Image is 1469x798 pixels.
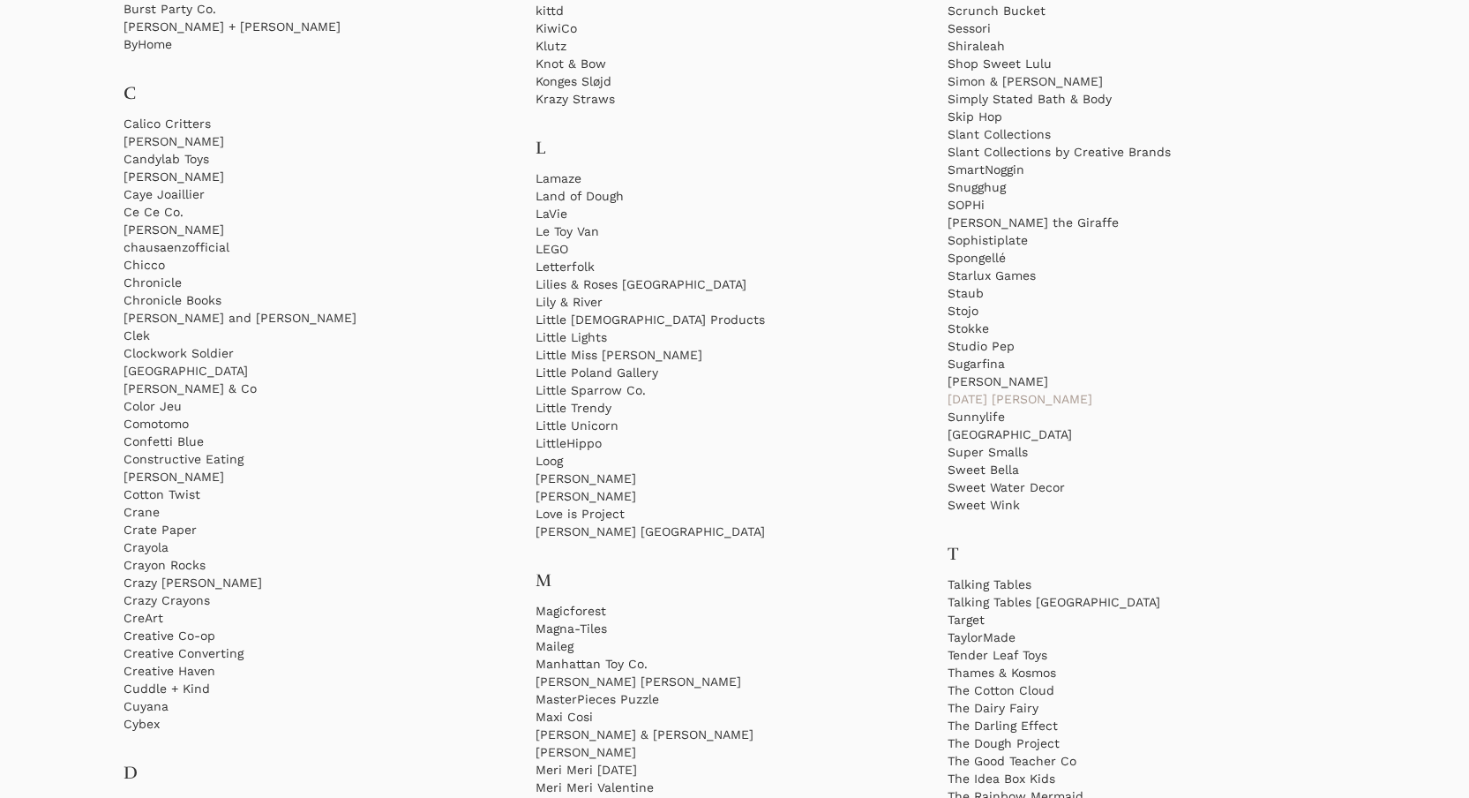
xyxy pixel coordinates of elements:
[948,284,1345,302] a: Staub
[124,415,521,433] a: Comotomo
[536,205,933,222] a: LaVie
[124,397,521,415] a: Color Jeu
[124,238,521,256] a: chausaenzofficial
[948,214,1345,231] a: [PERSON_NAME] the Giraffe
[536,169,933,187] a: Lamaze
[536,258,933,275] a: Letterfolk
[948,443,1345,461] a: Super Smalls
[124,609,521,627] a: CreArt
[536,452,933,470] a: Loog
[124,344,521,362] a: Clockwork Soldier
[536,222,933,240] a: Le Toy Van
[948,355,1345,373] a: Sugarfina
[948,734,1345,752] a: The Dough Project
[948,681,1345,699] a: The Cotton Cloud
[124,503,521,521] a: Crane
[536,523,933,540] a: [PERSON_NAME] [GEOGRAPHIC_DATA]
[124,680,521,697] a: Cuddle + Kind
[124,380,521,397] a: [PERSON_NAME] & Co
[948,231,1345,249] a: Sophistiplate
[948,178,1345,196] a: Snugghug
[948,478,1345,496] a: Sweet Water Decor
[124,115,521,132] a: Calico Critters
[948,267,1345,284] a: Starlux Games
[536,293,933,311] a: Lily & River
[948,461,1345,478] a: Sweet Bella
[536,55,933,72] a: Knot & Bow
[948,664,1345,681] a: Thames & Kosmos
[536,187,933,205] a: Land of Dough
[948,143,1345,161] a: Slant Collections by Creative Brands
[948,542,1345,567] h3: T
[948,2,1345,19] a: Scrunch Bucket
[536,487,933,505] a: [PERSON_NAME]
[536,434,933,452] a: LittleHippo
[124,81,521,106] h3: C
[948,611,1345,629] a: Target
[948,90,1345,108] a: Simply Stated Bath & Body
[536,346,933,364] a: Little Miss [PERSON_NAME]
[124,256,521,274] a: Chicco
[124,574,521,591] a: Crazy [PERSON_NAME]
[536,602,933,620] a: Magicforest
[948,576,1345,593] a: Talking Tables
[536,505,933,523] a: Love is Project
[948,717,1345,734] a: The Darling Effect
[124,486,521,503] a: Cotton Twist
[948,629,1345,646] a: TaylorMade
[536,637,933,655] a: Maileg
[124,291,521,309] a: Chronicle Books
[536,136,933,161] h3: L
[948,408,1345,425] a: Sunnylife
[124,644,521,662] a: Creative Converting
[536,761,933,779] a: Meri Meri [DATE]
[536,655,933,673] a: Manhattan Toy Co.
[536,37,933,55] a: Klutz
[536,779,933,796] a: Meri Meri Valentine
[948,302,1345,320] a: Stojo
[948,108,1345,125] a: Skip Hop
[948,593,1345,611] a: Talking Tables [GEOGRAPHIC_DATA]
[536,381,933,399] a: Little Sparrow Co.
[124,433,521,450] a: Confetti Blue
[536,620,933,637] a: Magna-Tiles
[124,521,521,538] a: Crate Paper
[124,309,521,327] a: [PERSON_NAME] and [PERSON_NAME]
[536,417,933,434] a: Little Unicorn
[948,249,1345,267] a: Spongellé
[536,364,933,381] a: Little Poland Gallery
[536,311,933,328] a: Little [DEMOGRAPHIC_DATA] Products
[948,752,1345,770] a: The Good Teacher Co
[124,362,521,380] a: [GEOGRAPHIC_DATA]
[536,19,933,37] a: KiwiCo
[536,673,933,690] a: [PERSON_NAME] [PERSON_NAME]
[948,390,1345,408] a: [DATE] [PERSON_NAME]
[124,132,521,150] a: [PERSON_NAME]
[124,697,521,715] a: Cuyana
[124,450,521,468] a: Constructive Eating
[124,35,521,53] a: ByHome
[536,240,933,258] a: LEGO
[948,373,1345,390] a: [PERSON_NAME]
[124,761,521,786] h3: D
[948,72,1345,90] a: Simon & [PERSON_NAME]
[124,556,521,574] a: Crayon Rocks
[124,327,521,344] a: Clek
[536,690,933,708] a: MasterPieces Puzzle
[124,538,521,556] a: Crayola
[536,72,933,90] a: Konges Sløjd
[124,627,521,644] a: Creative Co-op
[536,743,933,761] a: [PERSON_NAME]
[948,37,1345,55] a: Shiraleah
[124,150,521,168] a: Candylab Toys
[124,168,521,185] a: [PERSON_NAME]
[536,708,933,726] a: Maxi Cosi
[124,715,521,733] a: Cybex
[948,699,1345,717] a: The Dairy Fairy
[124,662,521,680] a: Creative Haven
[948,496,1345,514] a: Sweet Wink
[536,726,933,743] a: [PERSON_NAME] & [PERSON_NAME]
[948,196,1345,214] a: SOPHi
[124,185,521,203] a: Caye Joaillier
[948,646,1345,664] a: Tender Leaf Toys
